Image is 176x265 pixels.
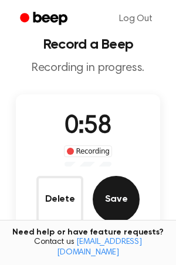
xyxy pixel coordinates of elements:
h1: Record a Beep [9,38,167,52]
a: Beep [12,8,78,30]
button: Save Audio Record [93,176,140,223]
p: Recording in progress. [9,61,167,76]
button: Delete Audio Record [36,176,83,223]
div: Recording [64,145,113,157]
span: Contact us [7,237,169,258]
span: 0:58 [65,114,111,139]
a: Log Out [107,5,164,33]
a: [EMAIL_ADDRESS][DOMAIN_NAME] [57,238,142,257]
